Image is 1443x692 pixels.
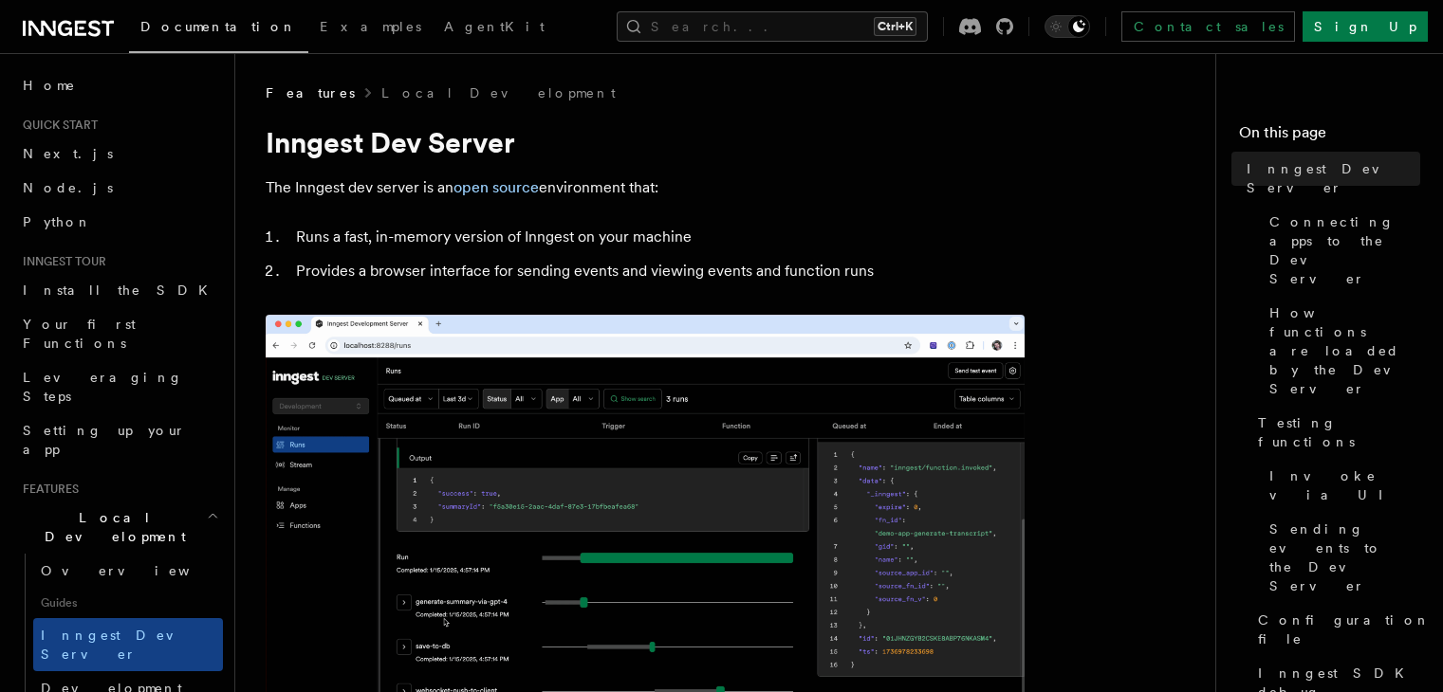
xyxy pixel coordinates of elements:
button: Local Development [15,501,223,554]
p: The Inngest dev server is an environment that: [266,174,1025,201]
span: Guides [33,588,223,618]
a: Leveraging Steps [15,360,223,413]
a: Install the SDK [15,273,223,307]
span: Inngest Dev Server [41,628,203,662]
a: Overview [33,554,223,588]
button: Toggle dark mode [1045,15,1090,38]
span: Node.js [23,180,113,195]
a: Inngest Dev Server [33,618,223,671]
button: Search...Ctrl+K [617,11,928,42]
a: Connecting apps to the Dev Server [1262,205,1420,296]
a: Invoke via UI [1262,459,1420,512]
a: Next.js [15,137,223,171]
span: Invoke via UI [1269,466,1420,504]
span: Setting up your app [23,423,186,457]
span: Quick start [15,118,98,133]
kbd: Ctrl+K [874,17,916,36]
span: Python [23,214,92,229]
li: Provides a browser interface for sending events and viewing events and function runs [290,258,1025,284]
a: Setting up your app [15,413,223,466]
a: Node.js [15,171,223,205]
h1: Inngest Dev Server [266,125,1025,159]
span: Examples [320,19,421,34]
span: Local Development [15,508,207,546]
span: Leveraging Steps [23,370,183,404]
span: Connecting apps to the Dev Server [1269,212,1420,288]
a: Configuration file [1250,603,1420,656]
a: open source [453,178,539,196]
span: Next.js [23,146,113,161]
span: Your first Functions [23,317,136,351]
span: Install the SDK [23,282,219,298]
span: Home [23,76,76,95]
li: Runs a fast, in-memory version of Inngest on your machine [290,224,1025,250]
span: Testing functions [1258,413,1420,451]
a: How functions are loaded by the Dev Server [1262,296,1420,406]
a: Inngest Dev Server [1239,152,1420,205]
span: Documentation [140,19,297,34]
a: Your first Functions [15,307,223,360]
span: Inngest Dev Server [1247,159,1420,197]
span: Inngest tour [15,254,106,269]
a: Home [15,68,223,102]
a: Sign Up [1303,11,1428,42]
span: How functions are loaded by the Dev Server [1269,303,1420,398]
span: Features [266,83,355,102]
a: Local Development [381,83,616,102]
a: Testing functions [1250,406,1420,459]
a: AgentKit [433,6,556,51]
span: Features [15,482,79,497]
span: Sending events to the Dev Server [1269,519,1420,595]
a: Contact sales [1121,11,1295,42]
a: Python [15,205,223,239]
span: Overview [41,563,236,578]
a: Examples [308,6,433,51]
a: Sending events to the Dev Server [1262,512,1420,603]
span: AgentKit [444,19,545,34]
span: Configuration file [1258,610,1431,648]
h4: On this page [1239,121,1420,152]
a: Documentation [129,6,308,53]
